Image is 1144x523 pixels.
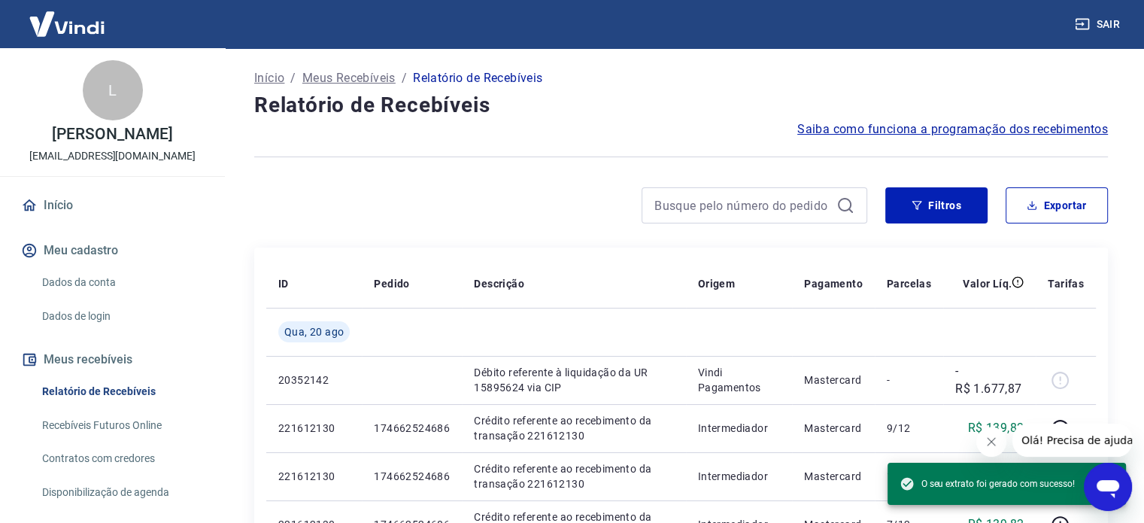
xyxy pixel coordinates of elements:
[797,120,1108,138] a: Saiba como funciona a programação dos recebimentos
[900,476,1075,491] span: O seu extrato foi gerado com sucesso!
[36,267,207,298] a: Dados da conta
[36,376,207,407] a: Relatório de Recebíveis
[374,421,450,436] p: 174662524686
[474,365,673,395] p: Débito referente à liquidação da UR 15895624 via CIP
[278,276,289,291] p: ID
[29,148,196,164] p: [EMAIL_ADDRESS][DOMAIN_NAME]
[278,421,350,436] p: 221612130
[18,234,207,267] button: Meu cadastro
[36,301,207,332] a: Dados de login
[302,69,396,87] a: Meus Recebíveis
[254,69,284,87] a: Início
[654,194,830,217] input: Busque pelo número do pedido
[887,469,931,484] p: 12/12
[52,126,172,142] p: [PERSON_NAME]
[474,276,524,291] p: Descrição
[474,461,673,491] p: Crédito referente ao recebimento da transação 221612130
[698,276,735,291] p: Origem
[1012,424,1132,457] iframe: Mensagem da empresa
[284,324,344,339] span: Qua, 20 ago
[968,419,1024,437] p: R$ 139,82
[254,90,1108,120] h4: Relatório de Recebíveis
[976,427,1006,457] iframe: Fechar mensagem
[18,1,116,47] img: Vindi
[698,365,781,395] p: Vindi Pagamentos
[1006,187,1108,223] button: Exportar
[278,372,350,388] p: 20352142
[887,421,931,436] p: 9/12
[885,187,988,223] button: Filtros
[9,11,126,23] span: Olá! Precisa de ajuda?
[698,421,781,436] p: Intermediador
[83,60,143,120] div: L
[413,69,542,87] p: Relatório de Recebíveis
[955,362,1024,398] p: -R$ 1.677,87
[804,469,863,484] p: Mastercard
[36,443,207,474] a: Contratos com credores
[18,189,207,222] a: Início
[887,276,931,291] p: Parcelas
[474,413,673,443] p: Crédito referente ao recebimento da transação 221612130
[887,372,931,388] p: -
[402,69,407,87] p: /
[698,469,781,484] p: Intermediador
[36,477,207,508] a: Disponibilização de agenda
[1084,463,1132,511] iframe: Botão para abrir a janela de mensagens
[278,469,350,484] p: 221612130
[1072,11,1126,38] button: Sair
[374,276,409,291] p: Pedido
[963,276,1012,291] p: Valor Líq.
[1048,276,1084,291] p: Tarifas
[18,343,207,376] button: Meus recebíveis
[804,372,863,388] p: Mastercard
[374,469,450,484] p: 174662524686
[804,276,863,291] p: Pagamento
[36,410,207,441] a: Recebíveis Futuros Online
[290,69,296,87] p: /
[804,421,863,436] p: Mastercard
